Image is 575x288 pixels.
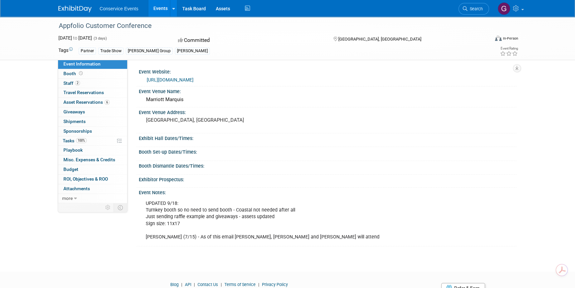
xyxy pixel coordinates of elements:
span: Staff [63,80,80,86]
div: Appfolio Customer Conference [56,20,479,32]
a: Search [458,3,489,15]
div: [PERSON_NAME] Group [126,48,173,55]
img: ExhibitDay [58,6,92,12]
td: Personalize Event Tab Strip [102,203,114,212]
span: to [72,35,78,41]
span: 100% [76,138,87,143]
span: 6 [105,100,110,105]
span: Travel Reservations [63,90,104,95]
a: Travel Reservations [58,88,127,97]
span: Event Information [63,61,101,67]
span: Tasks [63,138,87,143]
span: Booth not reserved yet [78,71,84,76]
span: Sponsorships [63,128,92,134]
a: Sponsorships [58,127,127,136]
a: Terms of Service [224,282,256,287]
a: ROI, Objectives & ROO [58,175,127,184]
span: Shipments [63,119,86,124]
a: Giveaways [58,107,127,117]
div: Event Venue Address: [139,107,517,116]
span: (3 days) [93,36,107,41]
a: API [185,282,191,287]
a: Staff2 [58,79,127,88]
a: Privacy Policy [262,282,288,287]
img: Format-Inperson.png [495,36,502,41]
img: Gayle Reese [498,2,510,15]
span: Search [467,6,483,11]
div: Trade Show [98,48,123,55]
div: Event Website: [139,67,517,75]
div: UPDATED 9/18: Turnkey booth so no need to send booth - Coastal not needed after all Just sending ... [141,197,443,243]
a: more [58,194,127,203]
a: Asset Reservations6 [58,98,127,107]
a: Budget [58,165,127,174]
span: Misc. Expenses & Credits [63,157,115,162]
a: Shipments [58,117,127,126]
a: Contact Us [198,282,218,287]
pre: [GEOGRAPHIC_DATA], [GEOGRAPHIC_DATA] [146,117,289,123]
span: | [192,282,197,287]
div: Booth Dismantle Dates/Times: [139,161,517,169]
span: ROI, Objectives & ROO [63,176,108,182]
span: Conservice Events [100,6,138,11]
span: Budget [63,167,78,172]
span: | [257,282,261,287]
span: 2 [75,80,80,85]
span: | [219,282,223,287]
span: | [180,282,184,287]
div: Committed [176,35,323,46]
span: Playbook [63,147,83,153]
a: Misc. Expenses & Credits [58,155,127,165]
a: Booth [58,69,127,78]
div: Event Format [450,35,518,45]
span: more [62,196,73,201]
div: Event Notes: [139,188,517,196]
div: In-Person [503,36,518,41]
div: Exhibit Hall Dates/Times: [139,133,517,142]
a: Blog [170,282,179,287]
span: [DATE] [DATE] [58,35,92,41]
div: Partner [79,48,96,55]
div: Event Venue Name: [139,86,517,95]
a: [URL][DOMAIN_NAME] [147,77,194,82]
a: Attachments [58,184,127,194]
a: Tasks100% [58,136,127,146]
div: [PERSON_NAME] [175,48,210,55]
span: Booth [63,71,84,76]
div: Marriott Marquis [144,94,512,105]
a: Playbook [58,146,127,155]
div: Exhibitor Prospectus: [139,175,517,183]
div: Event Rating [500,47,518,50]
span: [GEOGRAPHIC_DATA], [GEOGRAPHIC_DATA] [338,37,421,42]
span: Giveaways [63,109,85,114]
td: Toggle Event Tabs [114,203,127,212]
span: Asset Reservations [63,99,110,105]
a: Event Information [58,60,127,69]
div: Booth Set-up Dates/Times: [139,147,517,155]
span: Attachments [63,186,90,191]
td: Tags [58,47,73,55]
